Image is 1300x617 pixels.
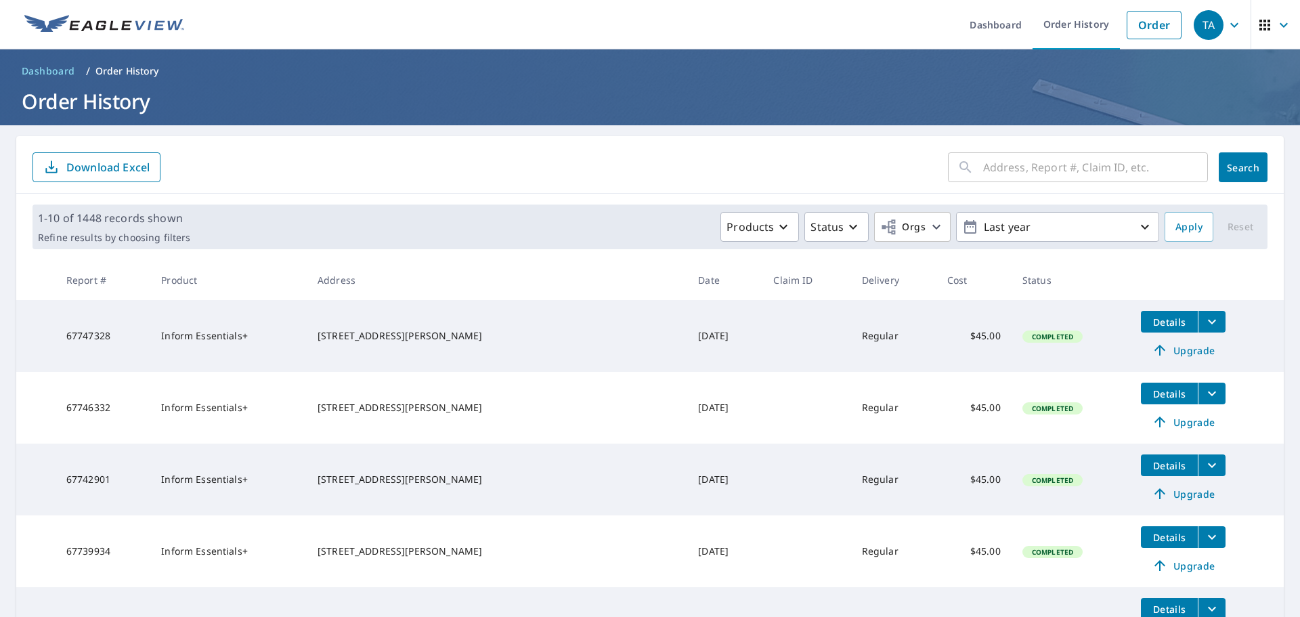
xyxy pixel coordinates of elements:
[978,215,1137,239] p: Last year
[1141,555,1226,576] a: Upgrade
[936,444,1012,515] td: $45.00
[1194,10,1223,40] div: TA
[687,300,762,372] td: [DATE]
[307,260,687,300] th: Address
[150,300,307,372] td: Inform Essentials+
[1149,557,1217,574] span: Upgrade
[66,160,150,175] p: Download Excel
[318,545,676,558] div: [STREET_ADDRESS][PERSON_NAME]
[1149,414,1217,430] span: Upgrade
[956,212,1159,242] button: Last year
[1149,531,1190,544] span: Details
[1149,342,1217,358] span: Upgrade
[687,372,762,444] td: [DATE]
[32,152,160,182] button: Download Excel
[16,87,1284,115] h1: Order History
[1198,311,1226,333] button: filesDropdownBtn-67747328
[1175,219,1202,236] span: Apply
[874,212,951,242] button: Orgs
[983,148,1208,186] input: Address, Report #, Claim ID, etc.
[727,219,774,235] p: Products
[1024,547,1081,557] span: Completed
[318,329,676,343] div: [STREET_ADDRESS][PERSON_NAME]
[1198,526,1226,548] button: filesDropdownBtn-67739934
[851,300,936,372] td: Regular
[1165,212,1213,242] button: Apply
[1198,383,1226,404] button: filesDropdownBtn-67746332
[720,212,799,242] button: Products
[851,444,936,515] td: Regular
[936,260,1012,300] th: Cost
[150,515,307,587] td: Inform Essentials+
[1141,454,1198,476] button: detailsBtn-67742901
[56,300,150,372] td: 67747328
[851,372,936,444] td: Regular
[16,60,81,82] a: Dashboard
[762,260,850,300] th: Claim ID
[86,63,90,79] li: /
[24,15,184,35] img: EV Logo
[150,372,307,444] td: Inform Essentials+
[150,444,307,515] td: Inform Essentials+
[318,473,676,486] div: [STREET_ADDRESS][PERSON_NAME]
[56,372,150,444] td: 67746332
[687,444,762,515] td: [DATE]
[1149,316,1190,328] span: Details
[56,260,150,300] th: Report #
[22,64,75,78] span: Dashboard
[95,64,159,78] p: Order History
[1127,11,1182,39] a: Order
[1024,475,1081,485] span: Completed
[880,219,926,236] span: Orgs
[851,515,936,587] td: Regular
[851,260,936,300] th: Delivery
[16,60,1284,82] nav: breadcrumb
[1149,387,1190,400] span: Details
[1230,161,1257,174] span: Search
[1141,339,1226,361] a: Upgrade
[687,260,762,300] th: Date
[687,515,762,587] td: [DATE]
[1198,454,1226,476] button: filesDropdownBtn-67742901
[936,515,1012,587] td: $45.00
[1149,459,1190,472] span: Details
[1149,603,1190,616] span: Details
[1024,332,1081,341] span: Completed
[1141,526,1198,548] button: detailsBtn-67739934
[38,210,190,226] p: 1-10 of 1448 records shown
[38,232,190,244] p: Refine results by choosing filters
[150,260,307,300] th: Product
[936,372,1012,444] td: $45.00
[1141,311,1198,333] button: detailsBtn-67747328
[1141,483,1226,505] a: Upgrade
[56,444,150,515] td: 67742901
[56,515,150,587] td: 67739934
[1141,383,1198,404] button: detailsBtn-67746332
[1149,486,1217,502] span: Upgrade
[1024,404,1081,413] span: Completed
[1219,152,1267,182] button: Search
[318,401,676,414] div: [STREET_ADDRESS][PERSON_NAME]
[804,212,869,242] button: Status
[810,219,844,235] p: Status
[1141,411,1226,433] a: Upgrade
[936,300,1012,372] td: $45.00
[1012,260,1130,300] th: Status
